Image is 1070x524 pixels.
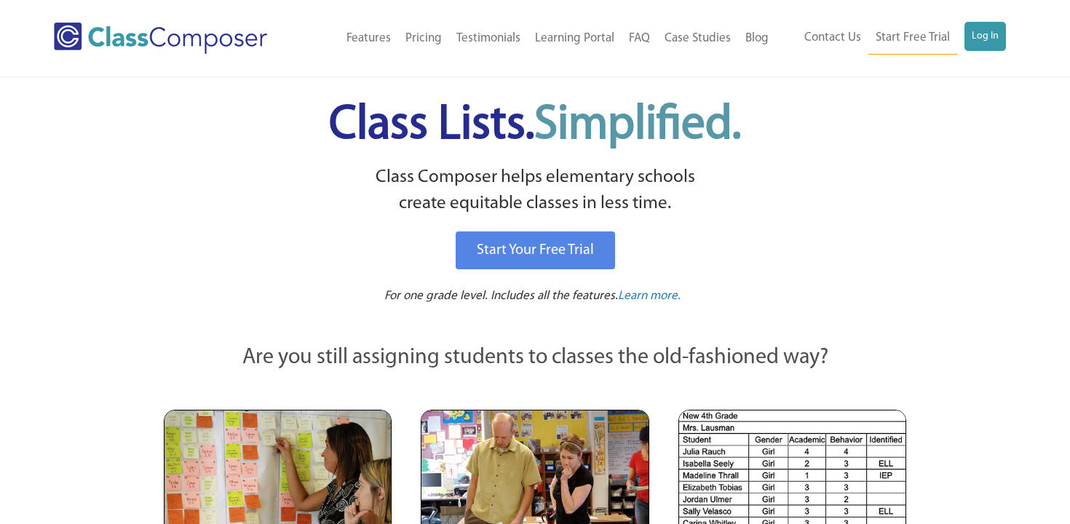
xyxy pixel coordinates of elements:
span: Learn more. [618,290,681,302]
a: FAQ [622,23,657,55]
span: Class Lists. [329,102,741,149]
p: Class Composer helps elementary schools create equitable classes in less time. [162,164,908,218]
a: Blog [738,23,776,55]
a: Start Your Free Trial [456,231,615,269]
a: Learn more. [618,287,681,306]
span: For one grade level. Includes all the features. [384,290,618,302]
span: Start Your Free Trial [477,243,594,258]
a: Learning Portal [528,23,622,55]
nav: Header Menu [305,23,776,55]
p: Are you still assigning students to classes the old-fashioned way? [164,342,906,374]
a: Case Studies [657,23,738,55]
a: Contact Us [797,22,868,54]
a: Features [339,23,398,55]
a: Pricing [398,23,449,55]
a: Testimonials [449,23,528,55]
a: Log In [964,22,1006,51]
img: Class Composer [54,23,267,54]
span: Simplified. [534,102,741,149]
a: Start Free Trial [868,22,957,55]
nav: Header Menu [776,22,1006,55]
